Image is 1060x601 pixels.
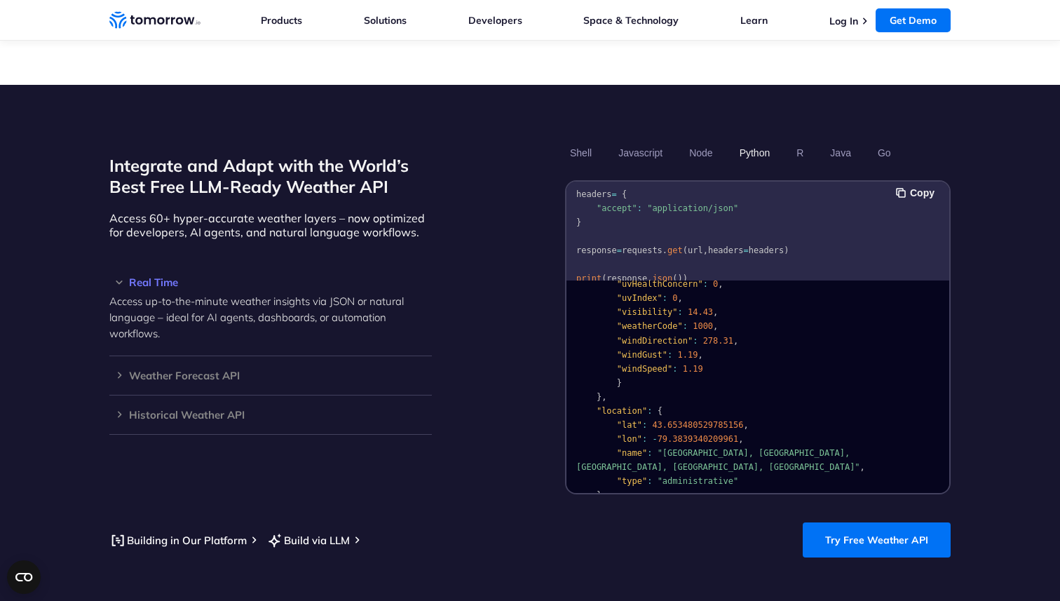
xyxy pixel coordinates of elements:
[718,279,723,289] span: ,
[743,245,748,255] span: =
[583,14,679,27] a: Space & Technology
[642,420,647,430] span: :
[576,448,860,472] span: "[GEOGRAPHIC_DATA], [GEOGRAPHIC_DATA], [GEOGRAPHIC_DATA], [GEOGRAPHIC_DATA], [GEOGRAPHIC_DATA]"
[617,434,642,444] span: "lon"
[576,245,617,255] span: response
[688,245,703,255] span: url
[617,378,622,388] span: }
[740,14,768,27] a: Learn
[109,370,432,381] h3: Weather Forecast API
[735,141,775,165] button: Python
[652,274,672,283] span: json
[693,321,713,331] span: 1000
[7,560,41,594] button: Open CMP widget
[468,14,522,27] a: Developers
[678,293,683,303] span: ,
[873,141,896,165] button: Go
[617,350,667,360] span: "windGust"
[672,293,677,303] span: 0
[683,245,688,255] span: (
[576,274,602,283] span: print
[613,141,667,165] button: Javascript
[364,14,407,27] a: Solutions
[672,274,677,283] span: (
[109,10,201,31] a: Home link
[825,141,856,165] button: Java
[678,274,683,283] span: )
[602,392,606,402] span: ,
[617,307,678,317] span: "visibility"
[109,277,432,288] h3: Real Time
[576,217,581,227] span: }
[617,321,683,331] span: "weatherCode"
[606,274,647,283] span: response
[622,189,627,199] span: {
[658,434,739,444] span: 79.3839340209961
[749,245,784,255] span: headers
[109,532,247,549] a: Building in Our Platform
[658,406,662,416] span: {
[667,245,683,255] span: get
[896,185,939,201] button: Copy
[109,155,432,197] h2: Integrate and Adapt with the World’s Best Free LLM-Ready Weather API
[617,293,662,303] span: "uvIndex"
[698,350,702,360] span: ,
[617,420,642,430] span: "lat"
[647,406,652,416] span: :
[713,321,718,331] span: ,
[109,211,432,239] p: Access 60+ hyper-accurate weather layers – now optimized for developers, AI agents, and natural l...
[617,364,672,374] span: "windSpeed"
[713,307,718,317] span: ,
[612,189,617,199] span: =
[109,410,432,420] h3: Historical Weather API
[683,364,703,374] span: 1.19
[597,203,637,213] span: "accept"
[683,274,688,283] span: )
[647,203,738,213] span: "application/json"
[597,392,602,402] span: }
[662,245,667,255] span: .
[576,189,612,199] span: headers
[684,141,717,165] button: Node
[876,8,951,32] a: Get Demo
[688,307,713,317] span: 14.43
[784,245,789,255] span: )
[667,350,672,360] span: :
[617,279,703,289] span: "uvHealthConcern"
[617,476,647,486] span: "type"
[602,274,606,283] span: (
[622,245,662,255] span: requests
[617,245,622,255] span: =
[703,245,708,255] span: ,
[791,141,808,165] button: R
[647,476,652,486] span: :
[733,336,738,346] span: ,
[652,434,657,444] span: -
[647,274,652,283] span: .
[713,279,718,289] span: 0
[683,321,688,331] span: :
[708,245,744,255] span: headers
[597,490,602,500] span: }
[658,476,739,486] span: "administrative"
[693,336,698,346] span: :
[261,14,302,27] a: Products
[642,434,647,444] span: :
[703,279,708,289] span: :
[617,336,693,346] span: "windDirection"
[829,15,858,27] a: Log In
[738,434,743,444] span: ,
[860,462,865,472] span: ,
[597,406,647,416] span: "location"
[109,293,432,342] p: Access up-to-the-minute weather insights via JSON or natural language – ideal for AI agents, dash...
[743,420,748,430] span: ,
[672,364,677,374] span: :
[678,307,683,317] span: :
[617,448,647,458] span: "name"
[678,350,698,360] span: 1.19
[703,336,733,346] span: 278.31
[565,141,597,165] button: Shell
